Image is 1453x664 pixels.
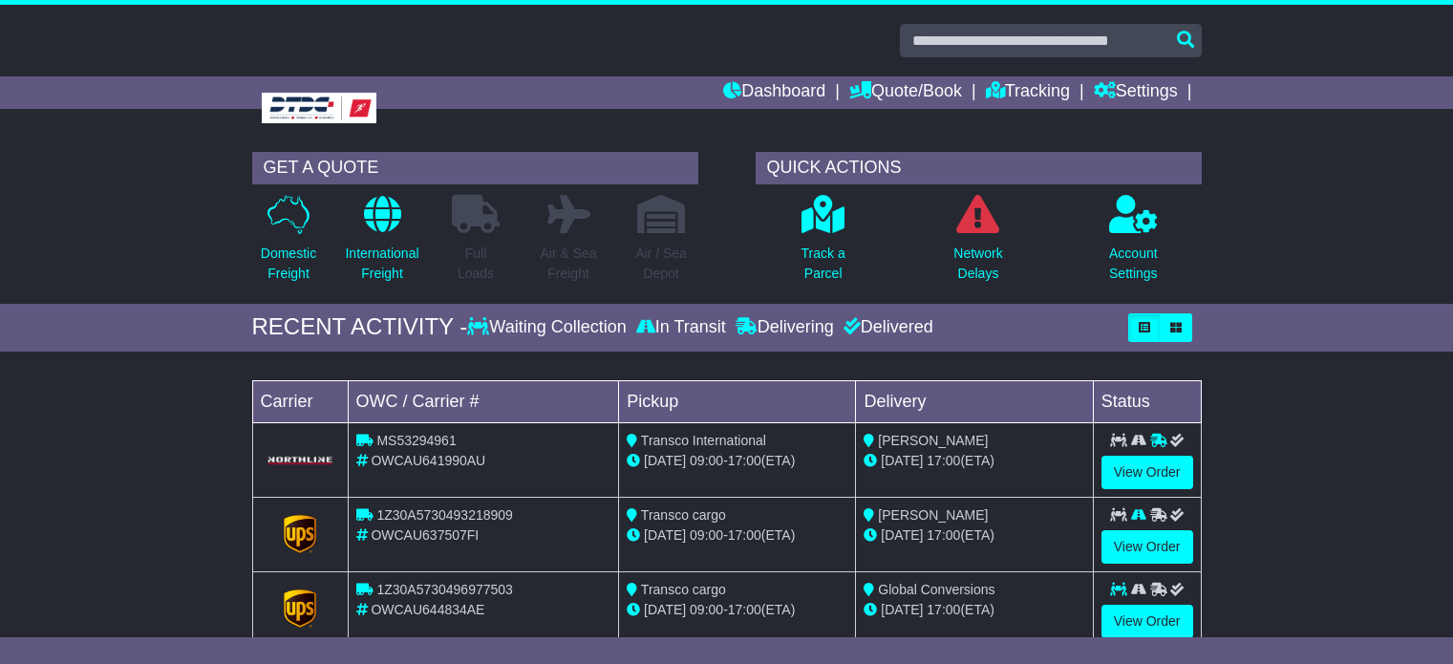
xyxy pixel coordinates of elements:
p: Track a Parcel [801,244,845,284]
div: GET A QUOTE [252,152,698,184]
span: [PERSON_NAME] [878,433,988,448]
td: Delivery [856,380,1093,422]
span: 17:00 [728,453,761,468]
span: OWCAU637507FI [371,527,479,543]
span: 17:00 [728,602,761,617]
img: GetCarrierServiceLogo [265,455,336,466]
img: GetCarrierServiceLogo [284,515,316,553]
span: [DATE] [644,527,686,543]
div: Delivering [731,317,839,338]
div: Waiting Collection [467,317,630,338]
p: International Freight [345,244,418,284]
a: Dashboard [723,76,825,109]
span: 09:00 [690,602,723,617]
div: (ETA) [864,451,1084,471]
span: [DATE] [644,453,686,468]
a: View Order [1101,530,1193,564]
td: Pickup [619,380,856,422]
img: GetCarrierServiceLogo [284,589,316,628]
span: 17:00 [728,527,761,543]
div: (ETA) [864,600,1084,620]
span: 17:00 [927,527,960,543]
span: 1Z30A5730496977503 [376,582,512,597]
span: 17:00 [927,602,960,617]
a: DomesticFreight [260,194,317,294]
div: In Transit [631,317,731,338]
a: InternationalFreight [344,194,419,294]
span: [DATE] [644,602,686,617]
a: Settings [1094,76,1178,109]
span: [DATE] [881,527,923,543]
span: OWCAU641990AU [371,453,485,468]
div: - (ETA) [627,600,847,620]
span: Transco cargo [641,507,726,523]
p: Network Delays [953,244,1002,284]
div: RECENT ACTIVITY - [252,313,468,341]
div: Delivered [839,317,933,338]
td: OWC / Carrier # [348,380,619,422]
div: QUICK ACTIONS [756,152,1202,184]
p: Air / Sea Depot [635,244,687,284]
p: Domestic Freight [261,244,316,284]
p: Full Loads [452,244,500,284]
a: Quote/Book [849,76,962,109]
p: Account Settings [1109,244,1158,284]
a: AccountSettings [1108,194,1159,294]
span: OWCAU644834AE [371,602,484,617]
a: View Order [1101,605,1193,638]
span: [PERSON_NAME] [878,507,988,523]
a: View Order [1101,456,1193,489]
a: NetworkDelays [952,194,1003,294]
p: Air & Sea Freight [540,244,596,284]
div: - (ETA) [627,525,847,546]
a: Track aParcel [801,194,846,294]
span: Global Conversions [878,582,994,597]
span: 09:00 [690,453,723,468]
td: Status [1093,380,1201,422]
a: Tracking [986,76,1070,109]
span: 09:00 [690,527,723,543]
td: Carrier [252,380,348,422]
span: 1Z30A5730493218909 [376,507,512,523]
span: [DATE] [881,453,923,468]
div: (ETA) [864,525,1084,546]
span: Transco cargo [641,582,726,597]
span: MS53294961 [376,433,456,448]
span: [DATE] [881,602,923,617]
span: 17:00 [927,453,960,468]
span: Transco International [641,433,766,448]
div: - (ETA) [627,451,847,471]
